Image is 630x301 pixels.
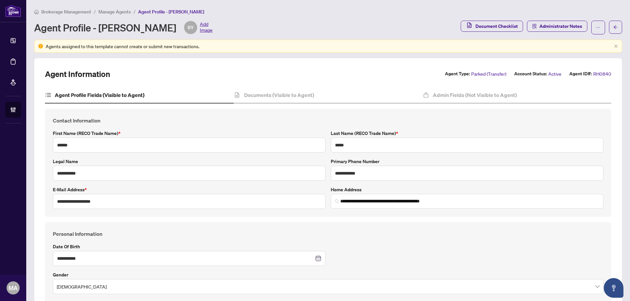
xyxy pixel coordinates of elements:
[461,21,523,32] button: Document Checklist
[244,91,314,99] h4: Documents (Visible to Agent)
[41,9,91,15] span: Brokerage Management
[53,230,603,238] h4: Personal Information
[45,69,110,79] h2: Agent Information
[593,70,611,78] span: RH0840
[613,25,618,29] span: arrow-left
[514,70,547,78] label: Account Status:
[604,278,623,298] button: Open asap
[614,44,618,48] span: close
[433,91,517,99] h4: Admin Fields (Not Visible to Agent)
[445,70,470,78] label: Agent Type:
[55,91,144,99] h4: Agent Profile Fields (Visible to Agent)
[475,21,518,31] span: Document Checklist
[134,8,136,15] li: /
[94,8,96,15] li: /
[331,158,603,165] label: Primary Phone Number
[53,243,325,250] label: Date of Birth
[539,21,582,31] span: Administrator Notes
[614,44,618,48] button: close
[34,9,39,14] span: home
[5,5,21,17] img: logo
[200,21,213,34] span: Add Image
[53,186,325,193] label: E-mail Address
[471,70,506,78] span: Parked (Transfer)
[53,158,325,165] label: Legal Name
[46,43,611,50] div: Agents assigned to this template cannot create or submit new transactions.
[53,117,603,124] h4: Contact Information
[532,24,537,28] span: solution
[331,186,603,193] label: Home Address
[34,21,213,34] div: Agent Profile - [PERSON_NAME]
[53,271,603,278] label: Gender
[9,283,18,292] span: MA
[335,199,339,203] img: search_icon
[53,130,325,137] label: First Name (RECO Trade Name)
[98,9,131,15] span: Manage Agents
[548,70,561,78] span: Active
[38,44,43,48] span: exclamation-circle
[331,130,603,137] label: Last Name (RECO Trade Name)
[138,9,204,15] span: Agent Profile - [PERSON_NAME]
[188,24,194,31] span: BY
[57,280,599,293] span: Male
[596,25,600,30] span: ellipsis
[569,70,592,78] label: Agent ID#:
[527,21,587,32] button: Administrator Notes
